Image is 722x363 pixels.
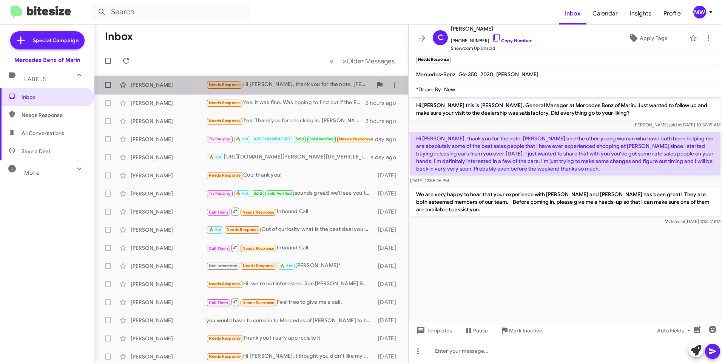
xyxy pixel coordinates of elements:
[325,53,338,69] button: Previous
[326,53,399,69] nav: Page navigation example
[509,324,542,337] span: Mark Inactive
[496,71,538,78] span: [PERSON_NAME]
[209,281,241,286] span: Needs Response
[375,298,402,306] div: [DATE]
[451,45,532,52] span: Showroom Up Unsold
[339,137,371,142] span: Needs Response
[131,135,206,143] div: [PERSON_NAME]
[375,226,402,234] div: [DATE]
[206,98,366,107] div: Yes, it was fine. Was hoping to find out if the European version of the ev Metris was coming to t...
[206,334,375,343] div: Thank you I really appreciate it
[91,3,250,21] input: Search
[131,353,206,360] div: [PERSON_NAME]
[206,225,375,234] div: Out of curiosity what is the best deal you are able to do?
[492,38,532,43] a: Copy Number
[242,210,275,215] span: Needs Response
[416,86,441,93] span: *Drove By
[209,263,238,268] span: Not-Interested
[438,32,443,44] span: C
[651,324,699,337] button: Auto Fields
[209,300,228,305] span: Call Them
[473,324,488,337] span: Pause
[131,262,206,270] div: [PERSON_NAME]
[375,244,402,252] div: [DATE]
[410,188,720,216] p: We are very happy to hear that your experience with [PERSON_NAME] and [PERSON_NAME] has been grea...
[366,117,402,125] div: 3 hours ago
[131,208,206,215] div: [PERSON_NAME]
[375,353,402,360] div: [DATE]
[309,137,334,142] span: Sold Verified
[494,324,548,337] button: Mark Inactive
[375,190,402,197] div: [DATE]
[416,71,455,78] span: Mercedes-Benz
[586,3,624,25] a: Calendar
[33,37,79,44] span: Special Campaign
[206,261,375,270] div: [PERSON_NAME]*
[206,153,370,162] div: [URL][DOMAIN_NAME][PERSON_NAME][US_VEHICLE_IDENTIFICATION_NUMBER]
[375,335,402,342] div: [DATE]
[206,80,372,89] div: Hi [PERSON_NAME], thank you for the note. [PERSON_NAME] and the other young woman who have both b...
[227,227,259,232] span: Needs Response
[131,335,206,342] div: [PERSON_NAME]
[672,218,685,224] span: said at
[131,190,206,197] div: [PERSON_NAME]
[370,135,402,143] div: a day ago
[366,99,402,107] div: 2 hours ago
[131,298,206,306] div: [PERSON_NAME]
[480,71,493,78] span: 2020
[131,226,206,234] div: [PERSON_NAME]
[254,191,262,196] span: Sold
[267,191,292,196] span: Sold Verified
[131,280,206,288] div: [PERSON_NAME]
[209,100,241,105] span: Needs Response
[330,56,334,66] span: «
[410,132,720,175] p: Hi [PERSON_NAME], thank you for the note. [PERSON_NAME] and the other young woman who have both b...
[657,324,693,337] span: Auto Fields
[131,117,206,125] div: [PERSON_NAME]
[409,324,458,337] button: Templates
[609,31,686,45] button: Apply Tags
[236,137,248,142] span: 🔥 Hot
[22,148,50,155] span: Save a Deal
[451,33,532,45] span: [PHONE_NUMBER]
[206,297,375,307] div: Feel free to give me a call.
[657,3,687,25] a: Profile
[131,244,206,252] div: [PERSON_NAME]
[280,263,293,268] span: 🔥 Hot
[206,243,375,252] div: Inbound Call
[209,191,231,196] span: Try Pausing
[209,137,231,142] span: Try Pausing
[242,300,275,305] span: Needs Response
[209,82,241,87] span: Needs Response
[131,317,206,324] div: [PERSON_NAME]
[451,24,532,33] span: [PERSON_NAME]
[24,76,46,83] span: Labels
[624,3,657,25] a: Insights
[206,352,375,361] div: Hi [PERSON_NAME]. I thought you didn't like my offer of 60k and my car out the door for the 2026 ...
[640,31,667,45] span: Apply Tags
[375,317,402,324] div: [DATE]
[105,31,133,43] h1: Inbox
[131,99,206,107] div: [PERSON_NAME]
[22,93,86,101] span: Inbox
[693,6,706,18] div: MW
[131,81,206,89] div: [PERSON_NAME]
[206,280,375,288] div: Hi, we're not interested. San [PERSON_NAME] BMW is prepared to lease us a new 2026 iX with all th...
[415,324,452,337] span: Templates
[559,3,586,25] span: Inbox
[242,246,275,251] span: Needs Response
[206,189,375,198] div: sounds great! we'll see you then
[410,178,449,183] span: [DATE] 12:55:26 PM
[444,86,455,93] span: New
[347,57,395,65] span: Older Messages
[375,208,402,215] div: [DATE]
[375,172,402,179] div: [DATE]
[416,57,451,63] small: Needs Response
[370,154,402,161] div: a day ago
[10,31,85,49] a: Special Campaign
[209,227,222,232] span: 🔥 Hot
[668,122,682,128] span: said at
